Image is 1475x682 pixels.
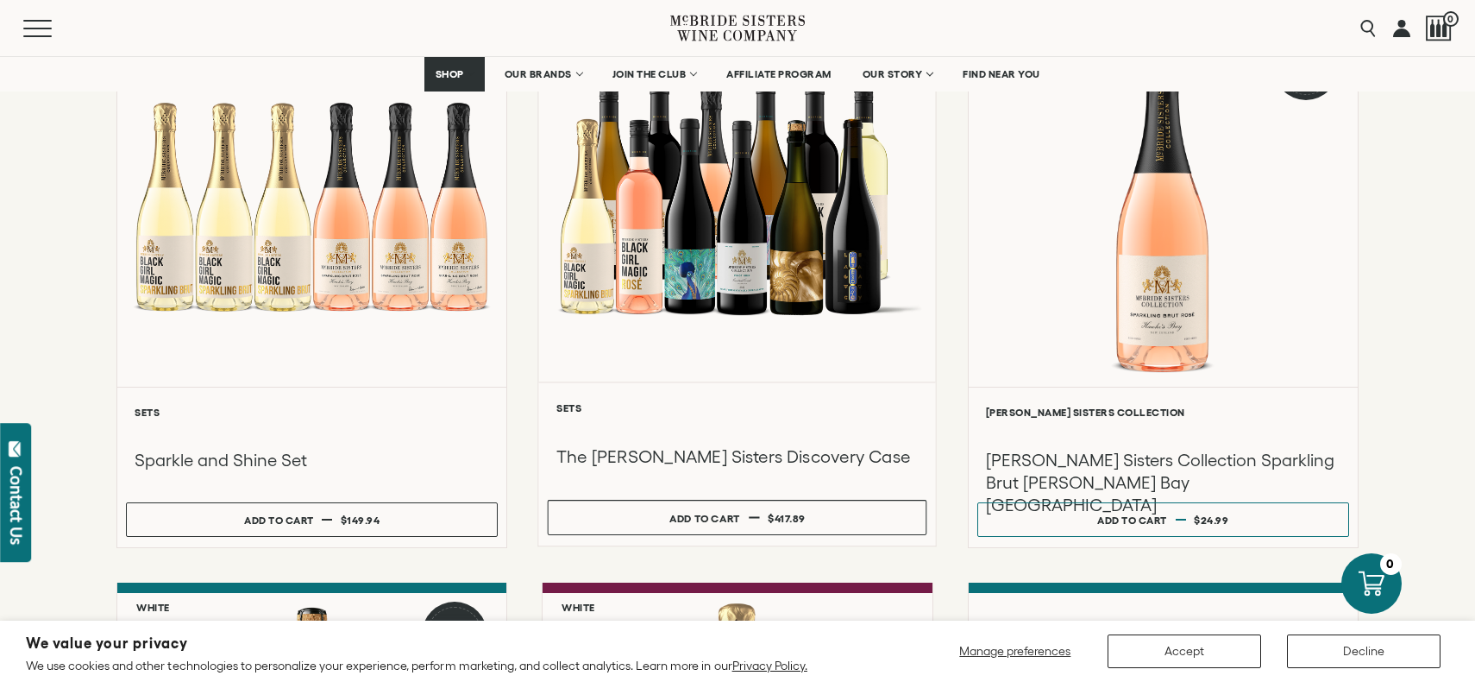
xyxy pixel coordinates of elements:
[116,16,507,548] a: Sparkling and Shine Sparkling Set Sets Sparkle and Shine Set Add to cart $149.94
[341,515,380,526] span: $149.94
[715,57,843,92] a: AFFILIATE PROGRAM
[548,500,927,535] button: Add to cart $417.89
[538,3,937,547] a: McBride Sisters Full Set Sets The [PERSON_NAME] Sisters Discovery Case Add to cart $417.89
[562,602,595,613] h6: White
[556,445,919,469] h3: The [PERSON_NAME] Sisters Discovery Case
[135,449,489,471] h3: Sparkle and Shine Set
[949,635,1082,668] button: Manage preferences
[8,466,25,545] div: Contact Us
[968,16,1359,548] a: Pink 92 Points McBride Sisters Collection Sparkling Brut Rose Hawke's Bay NV [PERSON_NAME] Sister...
[26,658,807,673] p: We use cookies and other technologies to personalize your experience, perform marketing, and coll...
[669,505,740,531] div: Add to cart
[851,57,944,92] a: OUR STORY
[1443,11,1459,27] span: 0
[244,508,314,533] div: Add to cart
[951,57,1051,92] a: FIND NEAR YOU
[1194,515,1228,526] span: $24.99
[726,68,832,80] span: AFFILIATE PROGRAM
[126,502,498,537] button: Add to cart $149.94
[436,68,465,80] span: SHOP
[977,502,1349,537] button: Add to cart $24.99
[959,644,1070,658] span: Manage preferences
[505,68,572,80] span: OUR BRANDS
[963,68,1040,80] span: FIND NEAR YOU
[1287,635,1440,668] button: Decline
[612,68,687,80] span: JOIN THE CLUB
[424,57,485,92] a: SHOP
[768,512,805,523] span: $417.89
[1380,553,1402,575] div: 0
[556,402,919,414] h6: Sets
[986,449,1340,516] h3: [PERSON_NAME] Sisters Collection Sparkling Brut [PERSON_NAME] Bay [GEOGRAPHIC_DATA]
[26,636,807,651] h2: We value your privacy
[986,407,1340,418] h6: [PERSON_NAME] Sisters Collection
[863,68,923,80] span: OUR STORY
[493,57,593,92] a: OUR BRANDS
[23,20,85,37] button: Mobile Menu Trigger
[601,57,707,92] a: JOIN THE CLUB
[732,659,807,673] a: Privacy Policy.
[1108,635,1261,668] button: Accept
[1097,508,1167,533] div: Add to cart
[136,602,170,613] h6: White
[135,407,489,418] h6: Sets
